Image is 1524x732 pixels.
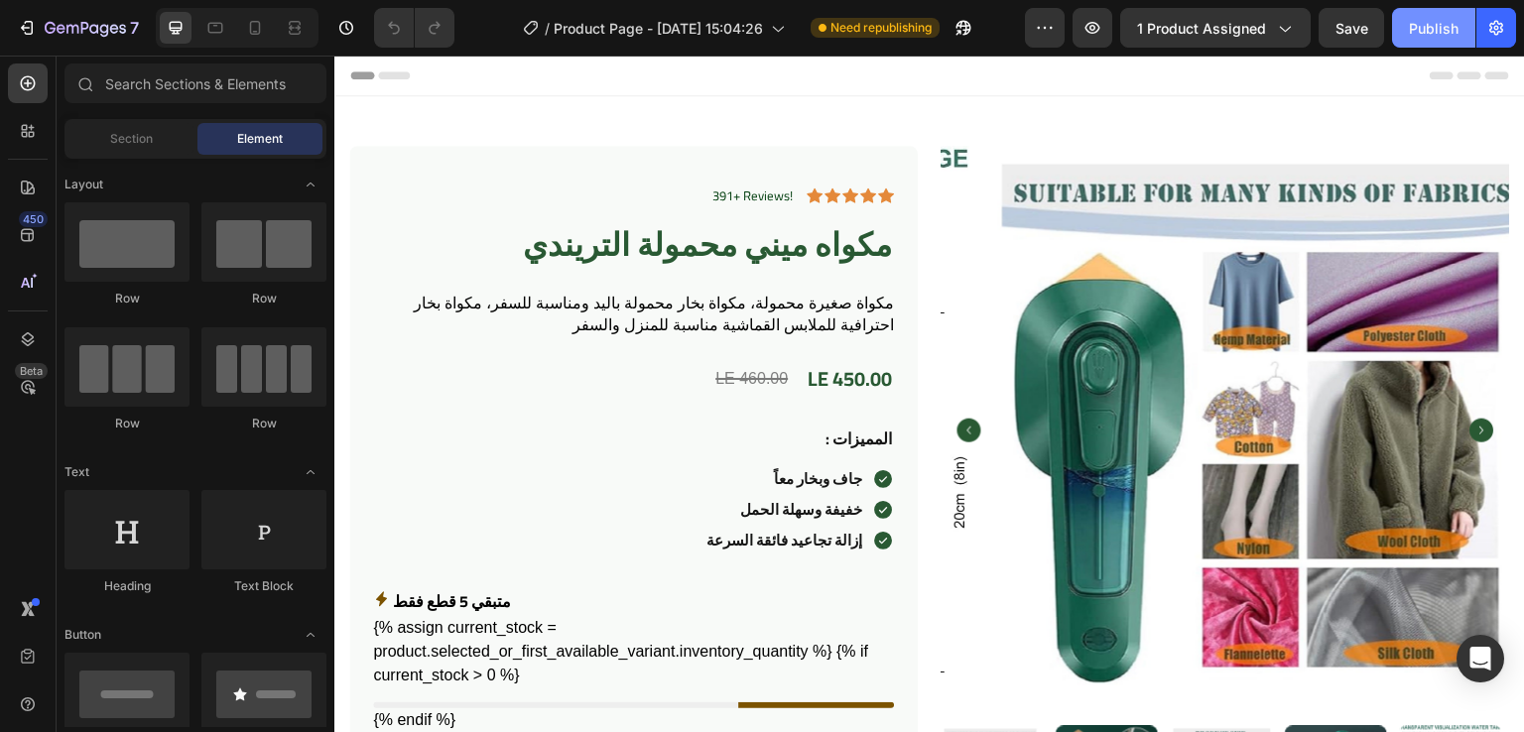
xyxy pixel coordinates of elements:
[440,409,528,437] strong: جاف وبخار معاً
[201,577,326,595] div: Text Block
[295,456,326,488] span: Toggle open
[379,307,455,340] div: LE 460.00
[110,130,153,148] span: Section
[1335,20,1368,37] span: Save
[15,363,48,379] div: Beta
[39,167,560,212] h1: مكواه ميني محمولة التريندي
[378,132,458,149] p: 391+ Reviews!
[471,304,560,343] div: LE 450.00
[64,463,89,481] span: Text
[19,211,48,227] div: 450
[201,290,326,307] div: Row
[295,619,326,651] span: Toggle open
[1137,18,1266,39] span: 1 product assigned
[1392,8,1475,48] button: Publish
[64,415,190,432] div: Row
[237,130,283,148] span: Element
[406,439,528,468] strong: خفيفة وسهلة الحمل
[64,63,326,103] input: Search Sections & Elements
[554,18,763,39] span: Product Page - [DATE] 15:04:26
[1136,363,1160,387] button: Carousel Next Arrow
[130,16,139,40] p: 7
[372,470,528,499] strong: إزالة تجاعيد فائقة السرعة
[39,560,560,676] div: {% assign current_stock = product.selected_or_first_available_variant.inventory_quantity %} {% if...
[64,577,190,595] div: Heading
[8,8,148,48] button: 7
[374,8,454,48] div: Undo/Redo
[545,18,550,39] span: /
[1319,8,1384,48] button: Save
[295,169,326,200] span: Toggle open
[1457,635,1504,682] div: Open Intercom Messenger
[59,532,177,560] p: متبقي 5 قطع فقط
[623,363,647,387] button: Carousel Back Arrow
[1409,18,1459,39] div: Publish
[64,176,103,193] span: Layout
[64,290,190,307] div: Row
[830,19,932,37] span: Need republishing
[491,369,558,398] p: : المميزات
[334,56,1524,732] iframe: Design area
[64,626,101,644] span: Button
[39,236,560,281] p: مكواة صغيرة محمولة، مكواة بخار محمولة باليد ومناسبة للسفر، مكواة بخار احترافية للملابس القماشية م...
[201,415,326,432] div: Row
[1120,8,1311,48] button: 1 product assigned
